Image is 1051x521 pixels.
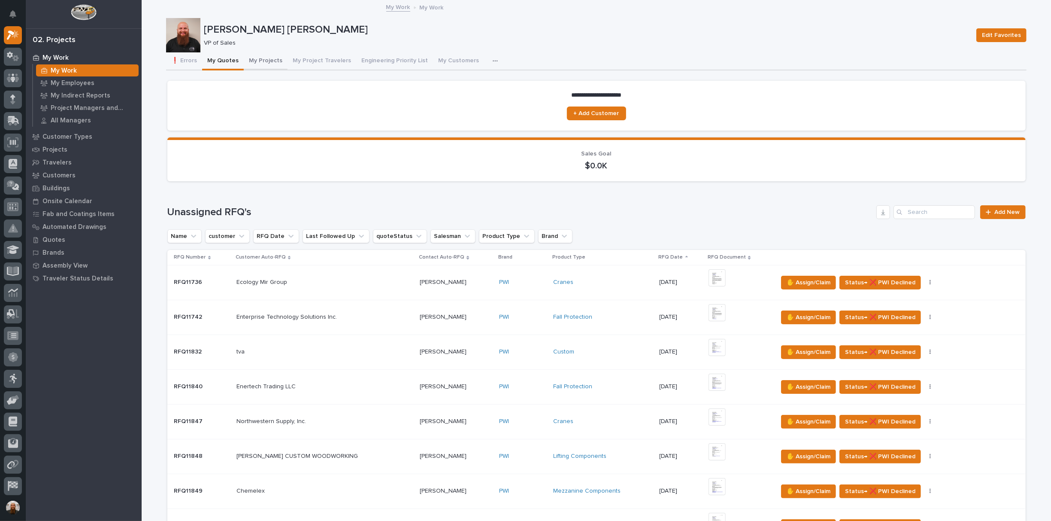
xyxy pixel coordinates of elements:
[982,30,1021,40] span: Edit Favorites
[499,348,509,356] a: PWI
[42,172,76,180] p: Customers
[42,275,113,283] p: Traveler Status Details
[660,418,702,425] p: [DATE]
[42,185,70,192] p: Buildings
[33,102,142,114] a: Project Managers and Engineers
[845,277,915,288] span: Status→ ❌ PWI Declined
[42,146,67,154] p: Projects
[167,439,1026,474] tr: RFQ11848RFQ11848 [PERSON_NAME] CUSTOM WOODWORKING[PERSON_NAME] CUSTOM WOODWORKING [PERSON_NAME][P...
[42,133,92,141] p: Customer Types
[980,205,1025,219] a: Add New
[167,206,873,219] h1: Unassigned RFQ's
[174,312,204,321] p: RFQ11742
[288,52,356,70] button: My Project Travelers
[660,383,702,390] p: [DATE]
[236,381,297,390] p: Enertech Trading LLC
[42,249,64,257] p: Brands
[419,253,464,262] p: Contact Auto-RFQ
[167,229,202,243] button: Name
[4,5,22,23] button: Notifications
[553,453,606,460] a: Lifting Components
[167,335,1026,369] tr: RFQ11832RFQ11832 tvatva [PERSON_NAME][PERSON_NAME] PWI Custom [DATE]✋ Assign/ClaimStatus→ ❌ PWI D...
[174,486,205,495] p: RFQ11849
[386,2,410,12] a: My Work
[660,487,702,495] p: [DATE]
[839,276,921,289] button: Status→ ❌ PWI Declined
[787,451,830,462] span: ✋ Assign/Claim
[244,52,288,70] button: My Projects
[781,415,836,429] button: ✋ Assign/Claim
[178,161,1015,171] p: $0.0K
[839,311,921,324] button: Status→ ❌ PWI Declined
[236,347,246,356] p: tva
[781,276,836,289] button: ✋ Assign/Claim
[553,348,574,356] a: Custom
[26,272,142,285] a: Traveler Status Details
[204,24,969,36] p: [PERSON_NAME] [PERSON_NAME]
[26,169,142,182] a: Customers
[499,314,509,321] a: PWI
[574,110,619,116] span: + Add Customer
[845,486,915,497] span: Status→ ❌ PWI Declined
[26,207,142,220] a: Fab and Coatings Items
[845,451,915,462] span: Status→ ❌ PWI Declined
[553,314,592,321] a: Fall Protection
[659,253,683,262] p: RFQ Date
[660,279,702,286] p: [DATE]
[499,279,509,286] a: PWI
[174,277,204,286] p: RFQ11736
[787,417,830,427] span: ✋ Assign/Claim
[479,229,535,243] button: Product Type
[894,205,975,219] input: Search
[204,40,966,47] p: VP of Sales
[167,404,1026,439] tr: RFQ11847RFQ11847 Northwestern Supply, Inc.Northwestern Supply, Inc. [PERSON_NAME][PERSON_NAME] PW...
[167,474,1026,509] tr: RFQ11849RFQ11849 ChemelexChemelex [PERSON_NAME][PERSON_NAME] PWI Mezzanine Components [DATE]✋ Ass...
[236,253,286,262] p: Customer Auto-RFQ
[356,52,433,70] button: Engineering Priority List
[202,52,244,70] button: My Quotes
[33,89,142,101] a: My Indirect Reports
[51,104,135,112] p: Project Managers and Engineers
[236,486,267,495] p: Chemelex
[26,220,142,233] a: Automated Drawings
[26,246,142,259] a: Brands
[51,92,110,100] p: My Indirect Reports
[42,236,65,244] p: Quotes
[839,380,921,394] button: Status→ ❌ PWI Declined
[373,229,427,243] button: quoteStatus
[42,159,72,167] p: Travelers
[553,487,621,495] a: Mezzanine Components
[582,151,612,157] span: Sales Goal
[660,314,702,321] p: [DATE]
[26,259,142,272] a: Assembly View
[708,253,746,262] p: RFQ Document
[167,265,1026,300] tr: RFQ11736RFQ11736 Ecology Mir GroupEcology Mir Group [PERSON_NAME][PERSON_NAME] PWI Cranes [DATE]✋...
[236,451,360,460] p: [PERSON_NAME] CUSTOM WOODWORKING
[33,77,142,89] a: My Employees
[174,451,205,460] p: RFQ11848
[236,277,289,286] p: Ecology Mir Group
[33,114,142,126] a: All Managers
[499,418,509,425] a: PWI
[167,300,1026,335] tr: RFQ11742RFQ11742 Enterprise Technology Solutions Inc.Enterprise Technology Solutions Inc. [PERSON...
[236,416,308,425] p: Northwestern Supply, Inc.
[787,486,830,497] span: ✋ Assign/Claim
[499,383,509,390] a: PWI
[553,383,592,390] a: Fall Protection
[4,499,22,517] button: users-avatar
[174,253,206,262] p: RFQ Number
[845,417,915,427] span: Status→ ❌ PWI Declined
[42,210,115,218] p: Fab and Coatings Items
[660,453,702,460] p: [DATE]
[174,416,205,425] p: RFQ11847
[51,117,91,125] p: All Managers
[51,79,94,87] p: My Employees
[781,380,836,394] button: ✋ Assign/Claim
[781,484,836,498] button: ✋ Assign/Claim
[498,253,512,262] p: Brand
[787,347,830,357] span: ✋ Assign/Claim
[33,36,76,45] div: 02. Projects
[839,345,921,359] button: Status→ ❌ PWI Declined
[781,450,836,463] button: ✋ Assign/Claim
[839,484,921,498] button: Status→ ❌ PWI Declined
